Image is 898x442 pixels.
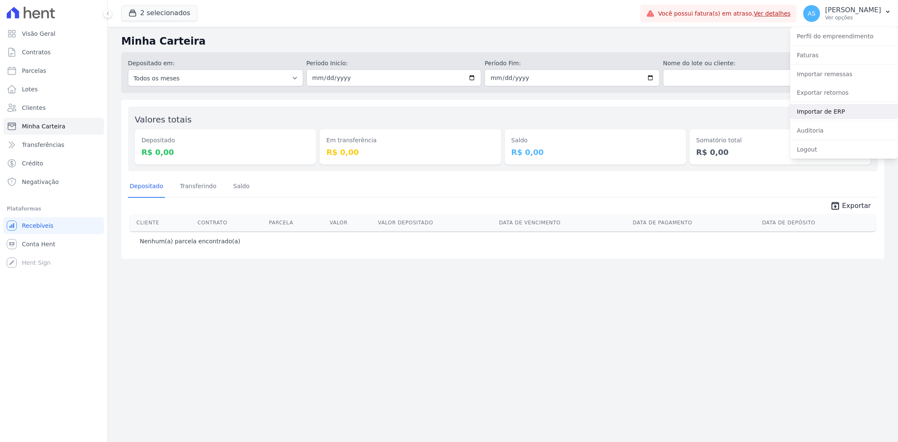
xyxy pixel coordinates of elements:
[790,67,898,82] a: Importar remessas
[326,136,494,145] dt: Em transferência
[790,104,898,119] a: Importar de ERP
[306,59,482,68] label: Período Inicío:
[790,48,898,63] a: Faturas
[121,34,885,49] h2: Minha Carteira
[128,176,165,198] a: Depositado
[130,214,194,231] th: Cliente
[790,29,898,44] a: Perfil do empreendimento
[3,236,104,253] a: Conta Hent
[22,67,46,75] span: Parcelas
[22,48,51,56] span: Contratos
[797,2,898,25] button: AS [PERSON_NAME] Ver opções
[121,5,197,21] button: 2 selecionados
[3,25,104,42] a: Visão Geral
[3,217,104,234] a: Recebíveis
[759,214,876,231] th: Data de Depósito
[830,201,840,211] i: unarchive
[754,10,791,17] a: Ver detalhes
[663,59,838,68] label: Nome do lote ou cliente:
[808,11,815,16] span: AS
[696,146,864,158] dd: R$ 0,00
[22,104,45,112] span: Clientes
[790,85,898,100] a: Exportar retornos
[790,142,898,157] a: Logout
[194,214,266,231] th: Contrato
[823,201,878,213] a: unarchive Exportar
[3,173,104,190] a: Negativação
[485,59,660,68] label: Período Fim:
[179,176,219,198] a: Transferindo
[512,136,679,145] dt: Saldo
[141,136,309,145] dt: Depositado
[22,122,65,130] span: Minha Carteira
[3,155,104,172] a: Crédito
[7,204,101,214] div: Plataformas
[3,44,104,61] a: Contratos
[790,123,898,138] a: Auditoria
[629,214,759,231] th: Data de Pagamento
[842,201,871,211] span: Exportar
[140,237,240,245] p: Nenhum(a) parcela encontrado(a)
[326,214,375,231] th: Valor
[326,146,494,158] dd: R$ 0,00
[128,60,175,67] label: Depositado em:
[141,146,309,158] dd: R$ 0,00
[22,141,64,149] span: Transferências
[22,85,38,93] span: Lotes
[3,118,104,135] a: Minha Carteira
[496,214,629,231] th: Data de Vencimento
[22,240,55,248] span: Conta Hent
[825,6,881,14] p: [PERSON_NAME]
[232,176,251,198] a: Saldo
[3,99,104,116] a: Clientes
[22,178,59,186] span: Negativação
[696,136,864,145] dt: Somatório total
[22,221,53,230] span: Recebíveis
[375,214,496,231] th: Valor Depositado
[135,114,192,125] label: Valores totais
[22,29,56,38] span: Visão Geral
[3,136,104,153] a: Transferências
[266,214,326,231] th: Parcela
[3,81,104,98] a: Lotes
[512,146,679,158] dd: R$ 0,00
[3,62,104,79] a: Parcelas
[658,9,791,18] span: Você possui fatura(s) em atraso.
[825,14,881,21] p: Ver opções
[22,159,43,168] span: Crédito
